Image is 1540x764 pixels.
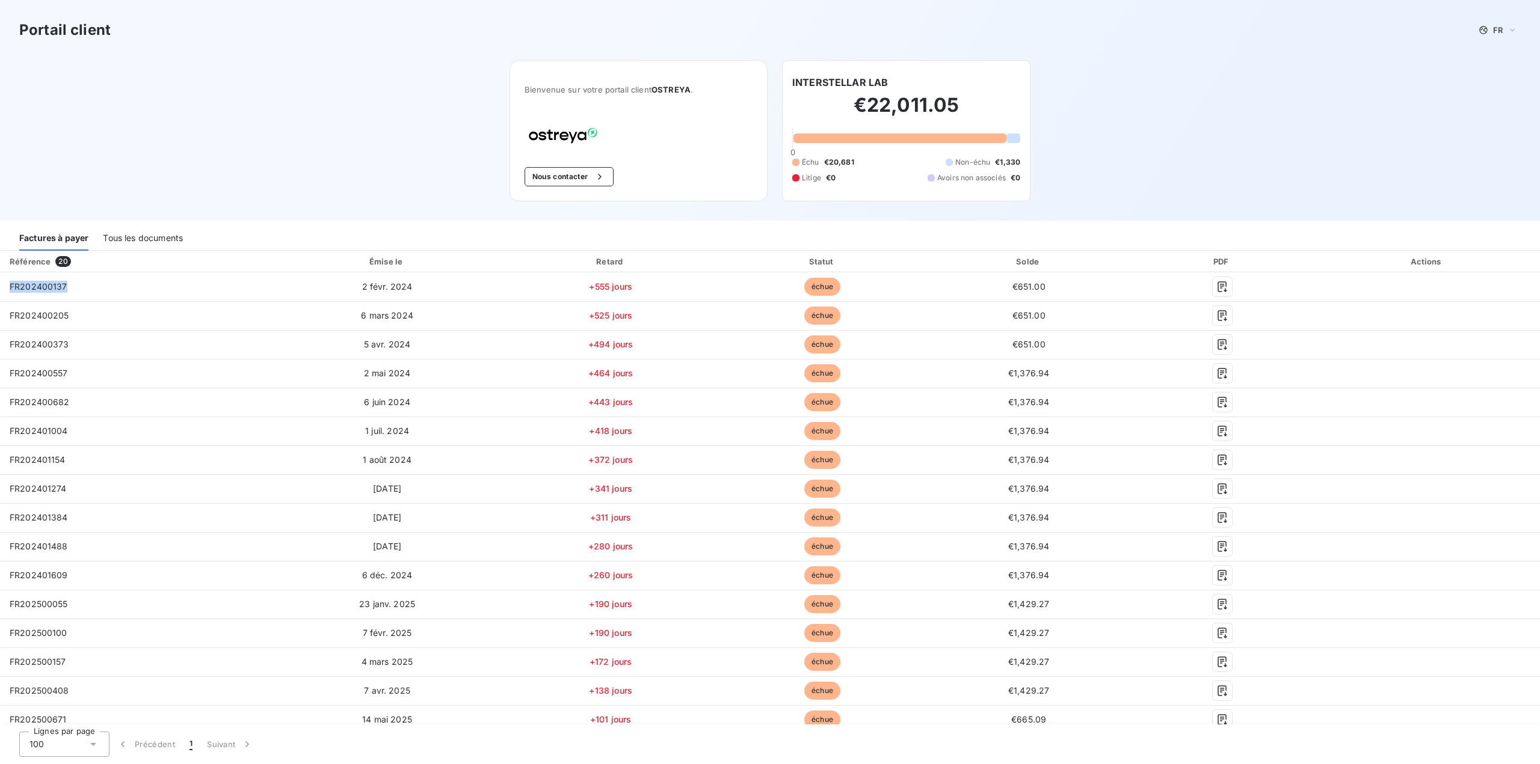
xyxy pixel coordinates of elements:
[589,310,633,320] span: +525 jours
[1008,512,1049,522] span: €1,376.94
[10,685,69,695] span: FR202500408
[590,714,632,724] span: +101 jours
[1008,628,1049,638] span: €1,429.27
[1133,255,1312,267] div: PDF
[373,483,401,494] span: [DATE]
[804,422,840,440] span: échue
[364,368,411,378] span: 2 mai 2024
[182,732,200,757] button: 1
[804,335,840,353] span: échue
[10,281,67,292] span: FR202400137
[589,281,632,292] span: +555 jours
[506,255,715,267] div: Retard
[826,173,836,183] span: €0
[589,483,632,494] span: +341 jours
[1012,281,1046,292] span: €651.00
[1008,454,1049,465] span: €1,376.94
[10,628,67,638] span: FR202500100
[589,628,632,638] span: +190 jours
[525,167,614,186] button: Nous contacter
[365,426,409,436] span: 1 juil. 2024
[10,339,69,349] span: FR202400373
[1011,173,1020,183] span: €0
[1008,397,1049,407] span: €1,376.94
[1316,255,1538,267] div: Actions
[10,426,68,436] span: FR202401004
[359,599,415,609] span: 23 janv. 2025
[361,310,413,320] span: 6 mars 2024
[590,512,632,522] span: +311 jours
[804,364,840,382] span: échue
[804,653,840,671] span: échue
[363,628,412,638] span: 7 févr. 2025
[589,685,632,695] span: +138 jours
[1012,310,1046,320] span: €651.00
[10,599,68,609] span: FR202500055
[373,541,401,551] span: [DATE]
[19,225,88,251] div: Factures à payer
[200,732,260,757] button: Suivant
[1008,541,1049,551] span: €1,376.94
[273,255,501,267] div: Émise le
[362,714,412,724] span: 14 mai 2025
[802,173,821,183] span: Litige
[109,732,182,757] button: Précédent
[589,426,632,436] span: +418 jours
[804,509,840,527] span: échue
[1008,426,1049,436] span: €1,376.94
[10,512,68,522] span: FR202401384
[804,307,840,325] span: échue
[525,85,753,94] span: Bienvenue sur votre portail client .
[1008,570,1049,580] span: €1,376.94
[804,393,840,411] span: échue
[802,157,819,168] span: Échu
[588,541,633,551] span: +280 jours
[804,711,840,729] span: échue
[590,656,632,667] span: +172 jours
[804,480,840,498] span: échue
[525,123,602,148] img: Company logo
[588,339,633,349] span: +494 jours
[10,397,70,407] span: FR202400682
[804,624,840,642] span: échue
[804,278,840,296] span: échue
[10,483,67,494] span: FR202401274
[792,75,888,90] h6: INTERSTELLAR LAB
[10,368,68,378] span: FR202400557
[1008,656,1049,667] span: €1,429.27
[955,157,990,168] span: Non-échu
[10,570,68,580] span: FR202401609
[1012,339,1046,349] span: €651.00
[55,256,70,267] span: 20
[10,541,68,551] span: FR202401488
[790,147,795,157] span: 0
[362,656,413,667] span: 4 mars 2025
[364,397,410,407] span: 6 juin 2024
[995,157,1020,168] span: €1,330
[1493,25,1503,35] span: FR
[10,454,66,465] span: FR202401154
[792,93,1020,129] h2: €22,011.05
[19,19,111,41] h3: Portail client
[373,512,401,522] span: [DATE]
[588,397,633,407] span: +443 jours
[804,451,840,469] span: échue
[929,255,1129,267] div: Solde
[364,685,410,695] span: 7 avr. 2025
[588,368,633,378] span: +464 jours
[189,738,192,750] span: 1
[10,257,51,266] div: Référence
[29,738,44,750] span: 100
[363,454,411,465] span: 1 août 2024
[804,595,840,613] span: échue
[589,599,632,609] span: +190 jours
[651,85,691,94] span: OSTREYA
[937,173,1006,183] span: Avoirs non associés
[804,566,840,584] span: échue
[364,339,411,349] span: 5 avr. 2024
[804,682,840,700] span: échue
[10,656,66,667] span: FR202500157
[1008,368,1049,378] span: €1,376.94
[804,537,840,555] span: échue
[1008,599,1049,609] span: €1,429.27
